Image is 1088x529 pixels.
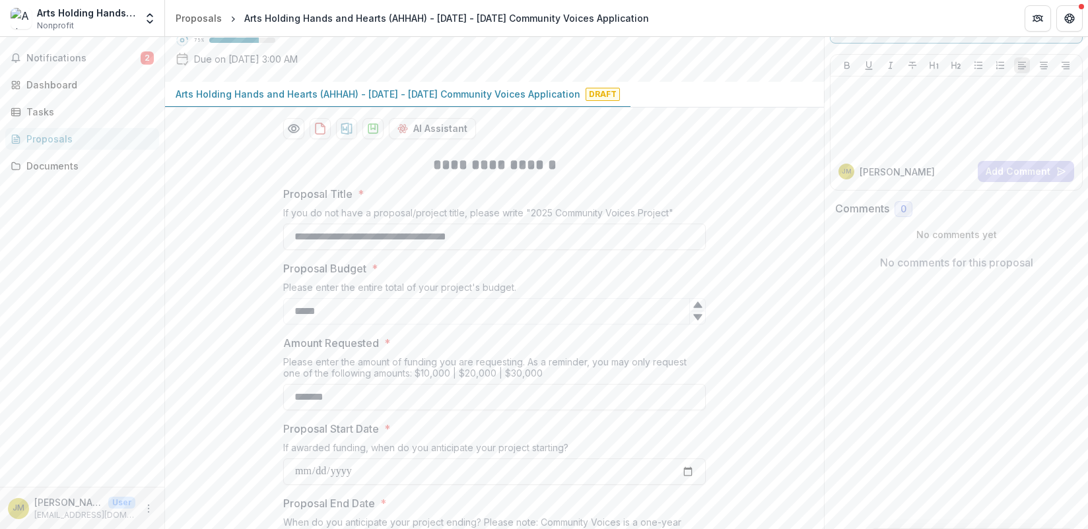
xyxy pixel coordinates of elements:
p: Due on [DATE] 3:00 AM [194,52,298,66]
button: Notifications2 [5,47,159,69]
button: Open entity switcher [141,5,159,32]
button: download-proposal [336,118,357,139]
button: Get Help [1056,5,1083,32]
button: Align Left [1014,57,1030,73]
button: download-proposal [362,118,384,139]
div: If awarded funding, when do you anticipate your project starting? [283,442,706,458]
img: Arts Holding Hands and Hearts (AHHAH) [11,8,32,29]
div: Tasks [26,105,149,119]
p: [PERSON_NAME] [34,495,103,509]
p: Arts Holding Hands and Hearts (AHHAH) - [DATE] - [DATE] Community Voices Application [176,87,580,101]
a: Proposals [170,9,227,28]
h2: Comments [835,202,889,215]
span: Notifications [26,53,141,64]
div: Dashboard [26,78,149,92]
button: Align Right [1058,57,1073,73]
button: Ordered List [992,57,1008,73]
a: Documents [5,155,159,177]
p: Proposal Title [283,186,353,202]
a: Proposals [5,128,159,150]
button: Bold [839,57,855,73]
button: Underline [861,57,877,73]
div: Jan Michener [13,504,24,513]
nav: breadcrumb [170,9,654,28]
p: [EMAIL_ADDRESS][DOMAIN_NAME] [34,509,135,521]
button: Preview 405d97d4-51d0-4a27-8ca9-d04b5f924742-0.pdf [283,118,304,139]
button: Italicize [883,57,899,73]
div: Proposals [176,11,222,25]
p: 75 % [194,36,204,45]
button: Align Center [1036,57,1052,73]
span: Draft [586,88,620,101]
button: More [141,501,156,516]
button: Partners [1025,5,1051,32]
p: [PERSON_NAME] [860,165,935,179]
button: Add Comment [978,161,1074,182]
a: Dashboard [5,74,159,96]
div: Arts Holding Hands and Hearts (AHHAH) [37,6,135,20]
p: Proposal Start Date [283,421,379,437]
span: 0 [901,204,906,215]
a: Tasks [5,101,159,123]
div: Jan Michener [842,168,852,175]
div: Documents [26,159,149,173]
button: Heading 2 [948,57,964,73]
p: No comments for this proposal [880,255,1033,270]
button: Strike [904,57,920,73]
span: Nonprofit [37,20,74,32]
span: 2 [141,51,154,65]
button: Bullet List [970,57,986,73]
button: download-proposal [310,118,331,139]
div: Proposals [26,132,149,146]
p: Amount Requested [283,335,379,351]
div: If you do not have a proposal/project title, please write "2025 Community Voices Project" [283,207,706,224]
p: No comments yet [835,228,1077,241]
p: Proposal End Date [283,495,375,511]
button: AI Assistant [389,118,476,139]
p: Proposal Budget [283,261,366,276]
div: Please enter the amount of funding you are requesting. As a reminder, you may only request one of... [283,356,706,384]
div: Arts Holding Hands and Hearts (AHHAH) - [DATE] - [DATE] Community Voices Application [244,11,649,25]
div: Please enter the entire total of your project's budget. [283,282,706,298]
button: Heading 1 [926,57,942,73]
p: User [108,497,135,509]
